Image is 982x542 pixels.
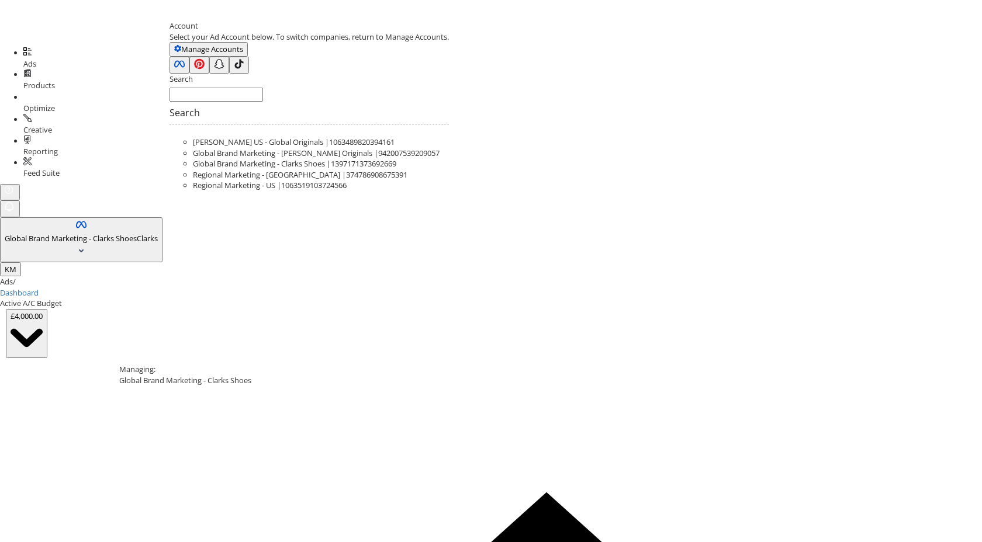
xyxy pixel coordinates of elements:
span: Global Brand Marketing - [PERSON_NAME] Originals [193,148,372,158]
span: Feed Suite [23,168,60,178]
span: / [13,276,16,287]
span: Optimize [23,103,55,113]
span: [PERSON_NAME] US - Global Originals [193,137,323,147]
span: 1397171373692669 [331,158,396,169]
span: Regional Marketing - [GEOGRAPHIC_DATA] [193,169,340,180]
label: Search [170,74,193,85]
span: Search [170,106,200,119]
div: Account [170,20,449,32]
span: Regional Marketing - US [193,180,275,190]
span: Ads [23,58,36,69]
span: | [342,169,346,180]
span: 374786908675391 [346,169,407,180]
span: Global Brand Marketing - Clarks Shoes [5,233,137,244]
div: Managing: [119,364,974,375]
span: 942007539209057 [378,148,440,158]
span: | [327,158,331,169]
span: Products [23,80,55,91]
span: Global Brand Marketing - Clarks Shoes [193,158,325,169]
span: | [374,148,378,158]
span: Creative [23,124,52,135]
div: £4,000.00 [11,311,43,322]
span: 1063519103724566 [281,180,347,190]
span: Manage Accounts [174,44,243,54]
span: KM [5,264,16,275]
span: Clarks [137,233,158,244]
button: £4,000.00 [6,309,47,358]
span: 1063489820394161 [329,137,395,147]
span: Reporting [23,146,58,157]
button: Manage Accounts [170,42,248,57]
span: | [325,137,329,147]
span: | [277,180,281,190]
div: Select your Ad Account below. To switch companies, return to Manage Accounts. [170,32,449,43]
div: Global Brand Marketing - Clarks Shoes [119,375,974,386]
